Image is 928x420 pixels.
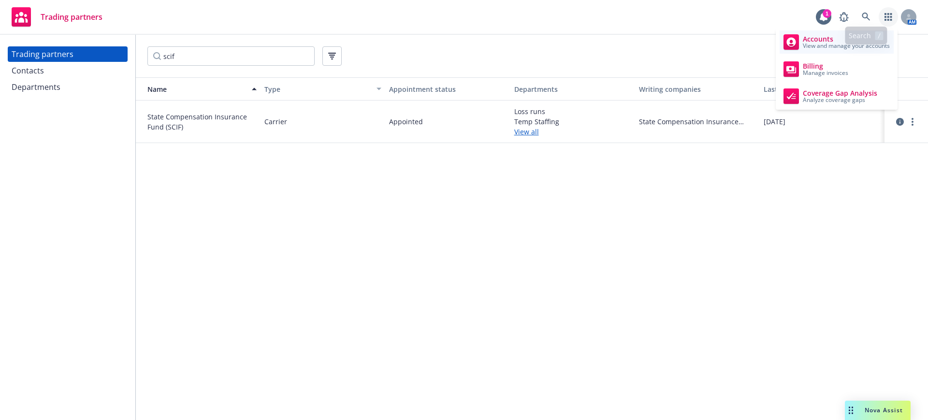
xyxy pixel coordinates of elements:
[760,77,884,101] button: Last updated
[12,46,73,62] div: Trading partners
[803,43,890,49] span: View and manage your accounts
[780,30,894,54] a: Accounts
[780,85,894,108] a: Coverage Gap Analysis
[264,84,371,94] div: Type
[389,84,506,94] div: Appointment status
[803,89,877,97] span: Coverage Gap Analysis
[764,116,785,127] span: [DATE]
[12,63,44,78] div: Contacts
[8,63,128,78] a: Contacts
[894,116,906,128] a: circleInformation
[140,84,246,94] div: Name
[261,77,385,101] button: Type
[845,401,857,420] div: Drag to move
[41,13,102,21] span: Trading partners
[865,406,903,414] span: Nova Assist
[264,116,287,127] span: Carrier
[764,84,870,94] div: Last updated
[845,401,911,420] button: Nova Assist
[514,127,631,137] a: View all
[514,106,631,116] span: Loss runs
[510,77,635,101] button: Departments
[8,46,128,62] a: Trading partners
[12,79,60,95] div: Departments
[389,116,423,127] span: Appointed
[8,3,106,30] a: Trading partners
[639,116,756,127] span: State Compensation Insurance Fund
[639,84,756,94] div: Writing companies
[136,77,261,101] button: Name
[385,77,510,101] button: Appointment status
[856,7,876,27] a: Search
[803,97,877,103] span: Analyze coverage gaps
[803,35,890,43] span: Accounts
[823,9,831,18] div: 1
[514,116,631,127] span: Temp Staffing
[907,116,918,128] a: more
[780,58,894,81] a: Billing
[635,77,760,101] button: Writing companies
[8,79,128,95] a: Departments
[803,62,848,70] span: Billing
[879,7,898,27] a: Switch app
[834,7,854,27] a: Report a Bug
[147,46,315,66] input: Filter by keyword...
[514,84,631,94] div: Departments
[803,70,848,76] span: Manage invoices
[147,112,257,132] span: State Compensation Insurance Fund (SCIF)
